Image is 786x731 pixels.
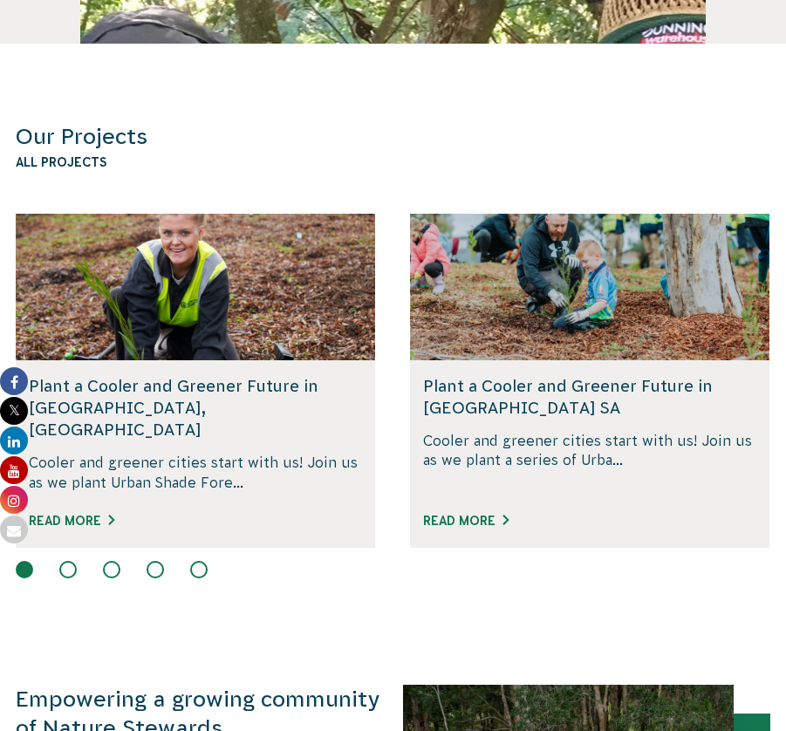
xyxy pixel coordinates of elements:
h3: Our Projects [16,122,770,151]
p: Cooler and greener cities start with us! Join us as we plant a series of Urba... [423,431,756,492]
p: Cooler and greener cities start with us! Join us as we plant Urban Shade Fore... [29,453,362,492]
a: Read More [29,514,114,528]
h5: Plant a Cooler and Greener Future in [GEOGRAPHIC_DATA] SA [423,375,756,419]
a: Read More [423,514,509,528]
h5: Plant a Cooler and Greener Future in [GEOGRAPHIC_DATA], [GEOGRAPHIC_DATA] [29,375,362,441]
a: All Projects [16,155,120,169]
